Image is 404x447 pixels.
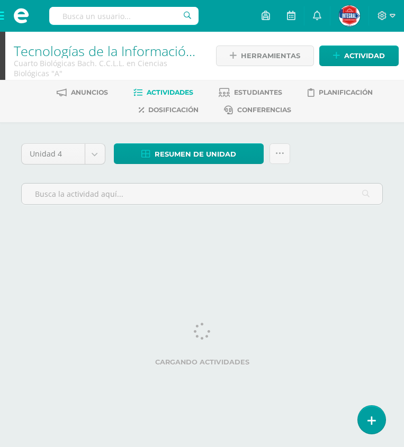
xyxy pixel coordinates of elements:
[319,88,373,96] span: Planificación
[30,144,77,164] span: Unidad 4
[344,46,385,66] span: Actividad
[14,43,202,58] h1: Tecnologías de la Información y la Comunicación I
[339,5,360,26] img: 5b05793df8038e2f74dd67e63a03d3f6.png
[22,144,105,164] a: Unidad 4
[21,358,383,366] label: Cargando actividades
[319,45,399,66] a: Actividad
[14,42,314,60] a: Tecnologías de la Información y la Comunicación I
[139,102,199,118] a: Dosificación
[148,106,199,114] span: Dosificación
[49,7,199,25] input: Busca un usuario...
[308,84,373,101] a: Planificación
[14,58,202,78] div: Cuarto Biológicas Bach. C.C.L.L. en Ciencias Biológicas 'A'
[133,84,193,101] a: Actividades
[57,84,108,101] a: Anuncios
[22,184,382,204] input: Busca la actividad aquí...
[147,88,193,96] span: Actividades
[114,143,264,164] a: Resumen de unidad
[234,88,282,96] span: Estudiantes
[219,84,282,101] a: Estudiantes
[237,106,291,114] span: Conferencias
[224,102,291,118] a: Conferencias
[241,46,300,66] span: Herramientas
[71,88,108,96] span: Anuncios
[155,144,236,164] span: Resumen de unidad
[216,45,314,66] a: Herramientas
